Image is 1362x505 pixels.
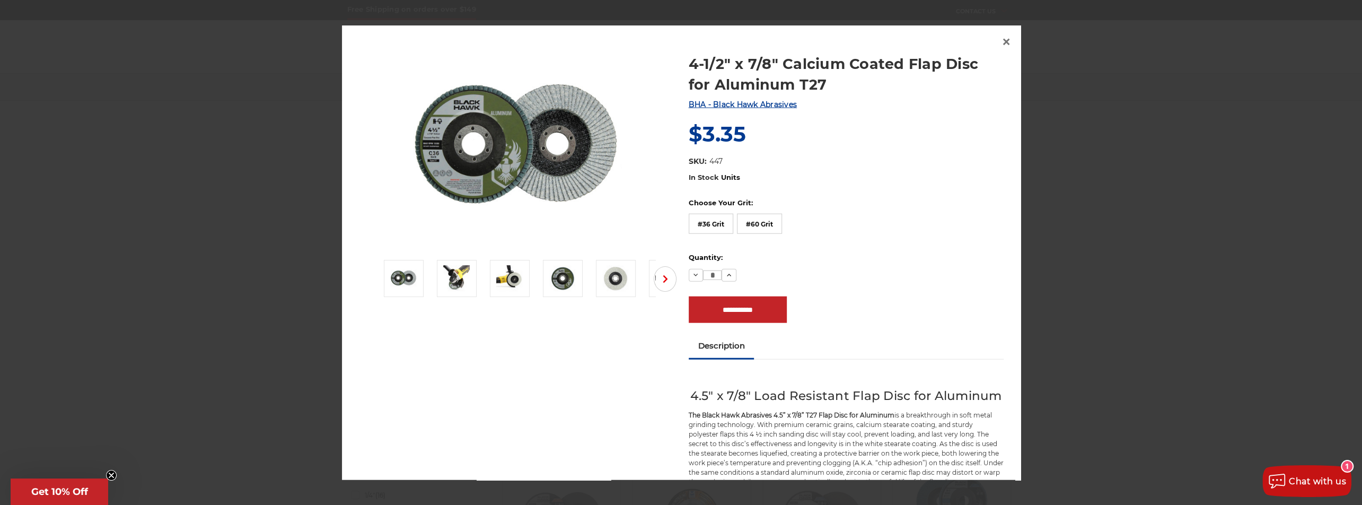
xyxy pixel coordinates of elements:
[443,265,470,292] img: angle grinder disc for aluminum
[689,197,1004,208] label: Choose Your Grit:
[689,334,754,358] a: Description
[390,265,417,292] img: BHA 4-1/2" x 7/8" Aluminum Flap Disc
[1262,465,1351,497] button: Chat with us
[689,252,1004,263] label: Quantity:
[410,42,622,254] img: BHA 4-1/2" x 7/8" Aluminum Flap Disc
[11,478,108,505] div: Get 10% OffClose teaser
[689,53,1004,94] a: 4-1/2" x 7/8" Calcium Coated Flap Disc for Aluminum T27
[106,470,117,481] button: Close teaser
[709,155,722,167] dd: 447
[654,266,676,291] button: Next
[689,386,1004,405] h2: 4.5" x 7/8" Load Resistant Flap Disc for Aluminum
[1289,476,1346,486] span: Chat with us
[602,265,629,292] img: Calcium Coated Aluminum Flap Disc
[689,121,746,147] span: $3.35
[689,100,797,109] a: BHA - Black Hawk Abrasives
[1001,31,1011,51] span: ×
[689,411,894,419] strong: The Black Hawk Abrasives 4.5” x 7/8” T27 Flap Disc for Aluminum
[689,411,1004,487] p: is a breakthrough in soft metal grinding technology. With premium ceramic grains, calcium stearat...
[689,155,707,167] dt: SKU:
[496,265,523,292] img: aluminum flap disc with stearate
[689,173,719,181] span: In Stock
[549,265,576,292] img: 4.5 inch flap disc for grinding aluminum
[1342,461,1352,472] div: 1
[721,173,740,181] span: Units
[31,486,88,498] span: Get 10% Off
[998,33,1015,50] a: Close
